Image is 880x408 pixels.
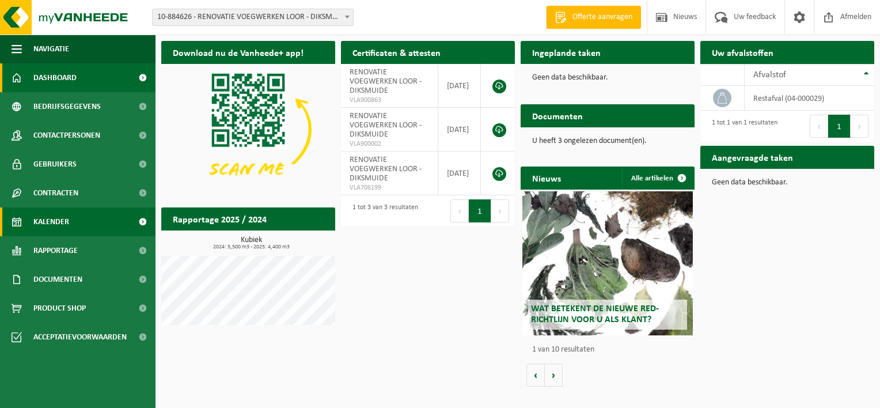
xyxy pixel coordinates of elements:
td: [DATE] [438,108,481,152]
span: Wat betekent de nieuwe RED-richtlijn voor u als klant? [531,304,659,324]
td: [DATE] [438,152,481,195]
button: Previous [450,199,469,222]
div: 1 tot 3 van 3 resultaten [347,198,418,224]
span: Contracten [33,179,78,207]
a: Offerte aanvragen [546,6,641,29]
a: Bekijk rapportage [249,230,334,253]
button: Next [491,199,509,222]
span: RENOVATIE VOEGWERKEN LOOR - DIKSMUIDE [350,156,422,183]
span: 2024: 5,500 m3 - 2025: 4,400 m3 [167,244,335,250]
h2: Documenten [521,104,594,127]
span: VLA706199 [350,183,429,192]
button: 1 [469,199,491,222]
a: Wat betekent de nieuwe RED-richtlijn voor u als klant? [522,191,693,335]
span: RENOVATIE VOEGWERKEN LOOR - DIKSMUIDE [350,112,422,139]
img: Download de VHEPlus App [161,64,335,195]
button: Next [851,115,868,138]
h2: Uw afvalstoffen [700,41,785,63]
p: U heeft 3 ongelezen document(en). [532,137,683,145]
div: 1 tot 1 van 1 resultaten [706,114,777,139]
span: Product Shop [33,294,86,323]
a: Alle artikelen [622,167,693,190]
p: Geen data beschikbaar. [532,74,683,82]
h2: Ingeplande taken [521,41,612,63]
h2: Download nu de Vanheede+ app! [161,41,315,63]
button: 1 [828,115,851,138]
span: Navigatie [33,35,69,63]
h2: Aangevraagde taken [700,146,805,168]
h3: Kubiek [167,236,335,250]
span: 10-884626 - RENOVATIE VOEGWERKEN LOOR - DIKSMUIDE [152,9,354,26]
span: Afvalstof [753,70,786,80]
td: restafval (04-000029) [745,86,874,111]
p: Geen data beschikbaar. [712,179,863,187]
h2: Rapportage 2025 / 2024 [161,207,278,230]
span: Rapportage [33,236,78,265]
p: 1 van 10 resultaten [532,346,689,354]
h2: Nieuws [521,167,572,189]
td: [DATE] [438,64,481,108]
span: Bedrijfsgegevens [33,92,101,121]
button: Volgende [545,364,563,387]
span: Contactpersonen [33,121,100,150]
h2: Certificaten & attesten [341,41,452,63]
span: Dashboard [33,63,77,92]
span: Gebruikers [33,150,77,179]
span: 10-884626 - RENOVATIE VOEGWERKEN LOOR - DIKSMUIDE [153,9,353,25]
span: Kalender [33,207,69,236]
span: RENOVATIE VOEGWERKEN LOOR - DIKSMUIDE [350,68,422,95]
span: Acceptatievoorwaarden [33,323,127,352]
span: Documenten [33,265,82,294]
button: Vorige [526,364,545,387]
span: Offerte aanvragen [570,12,635,23]
button: Previous [810,115,828,138]
span: VLA900863 [350,96,429,105]
span: VLA900002 [350,139,429,149]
